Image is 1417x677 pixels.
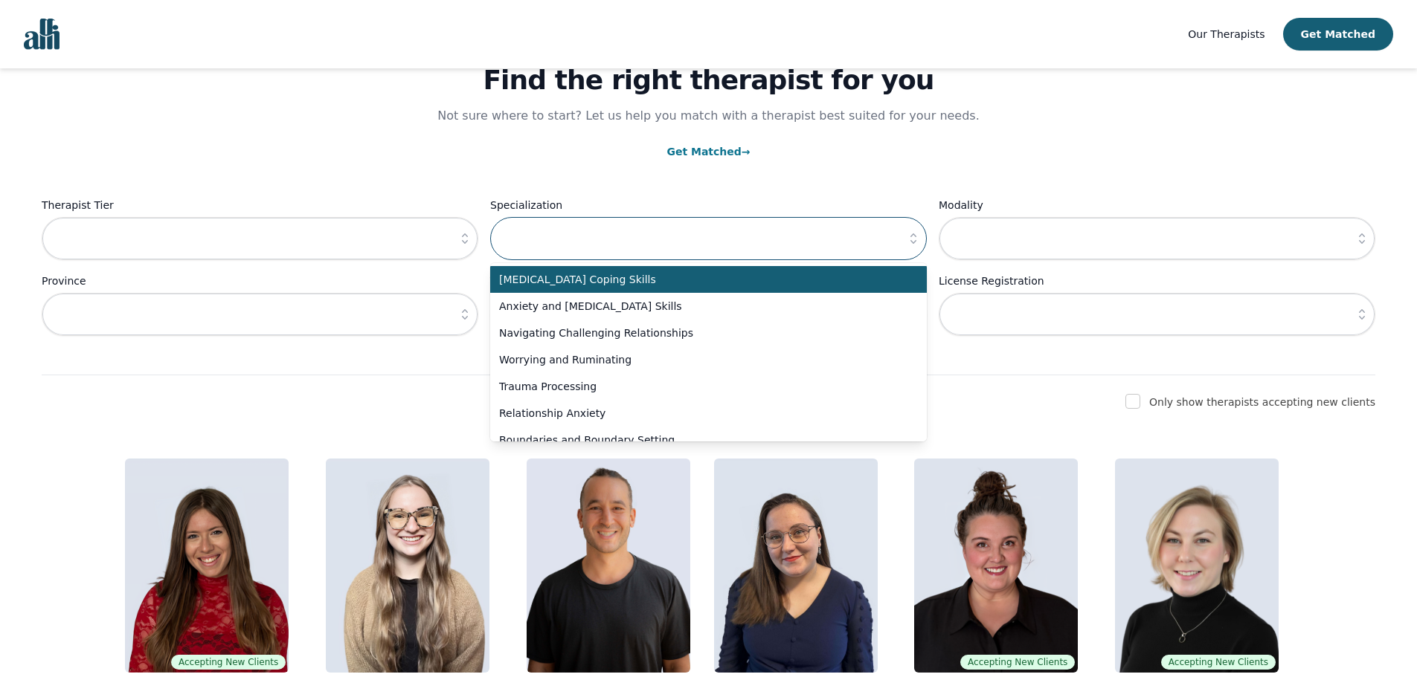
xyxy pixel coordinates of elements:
label: Specialization [490,196,927,214]
h1: Find the right therapist for you [42,65,1375,95]
span: [MEDICAL_DATA] Coping Skills [499,272,900,287]
img: Jocelyn_Crawford [1115,459,1279,673]
img: Kavon_Banejad [527,459,690,673]
span: → [742,146,751,158]
span: Worrying and Ruminating [499,352,900,367]
label: Only show therapists accepting new clients [1149,396,1375,408]
a: Get Matched [666,146,750,158]
span: Accepting New Clients [960,655,1075,670]
label: Province [42,272,478,290]
img: Vanessa_McCulloch [714,459,878,673]
span: Accepting New Clients [1161,655,1276,670]
span: Trauma Processing [499,379,900,394]
a: Our Therapists [1188,25,1265,43]
span: Our Therapists [1188,28,1265,40]
span: Relationship Anxiety [499,406,900,421]
span: Navigating Challenging Relationships [499,325,900,340]
button: Get Matched [1283,18,1393,51]
label: License Registration [939,272,1375,290]
span: Anxiety and [MEDICAL_DATA] Skills [499,299,900,314]
img: Alisha_Levine [125,459,289,673]
span: Accepting New Clients [171,655,286,670]
img: Janelle_Rushton [914,459,1078,673]
p: Clear All [42,348,1375,366]
img: Faith_Woodley [326,459,489,673]
label: Therapist Tier [42,196,478,214]
p: Not sure where to start? Let us help you match with a therapist best suited for your needs. [423,107,995,125]
span: Boundaries and Boundary Setting [499,433,900,447]
img: alli logo [24,19,60,50]
label: Modality [939,196,1375,214]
